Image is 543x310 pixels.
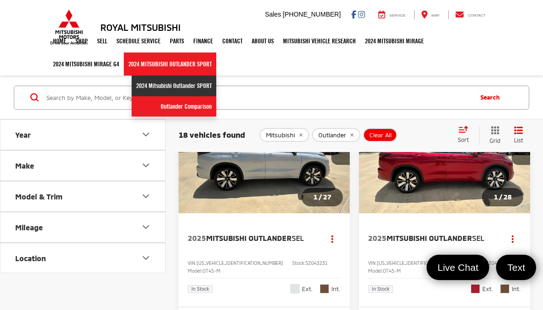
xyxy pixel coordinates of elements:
a: Parts: Opens in a new tab [165,29,189,53]
div: Mileage [15,223,43,232]
span: 27 [323,193,331,201]
span: Ext. [302,285,313,293]
button: Actions [324,230,341,246]
span: Sort [458,136,469,143]
span: 18 vehicles found [179,130,245,140]
a: 2024 Mitsubishi Outlander SPORT [132,76,216,96]
span: Int. [512,285,521,293]
button: MileageMileage [0,212,166,242]
a: 2025Mitsubishi OutlanderSEL [188,233,315,243]
span: / [498,194,503,200]
a: Schedule Service: Opens in a new tab [112,29,165,53]
span: OT45-M [383,268,401,274]
span: Int. [331,285,341,293]
span: VIN: [188,260,196,266]
button: Select sort value [453,126,479,144]
a: Map [414,10,446,19]
div: Year [15,130,31,139]
button: LocationLocation [0,243,166,273]
span: Sales [265,11,281,18]
a: Outlander Comparison [132,96,216,117]
a: Facebook: Click to visit our Facebook page [351,11,356,18]
span: 1 [494,193,498,201]
a: 2024 Mitsubishi Mirage [360,29,428,53]
span: 2025 [368,234,387,242]
span: List [514,136,523,144]
div: Year [140,129,151,140]
a: Instagram: Click to visit our Instagram page [358,11,365,18]
a: Finance [189,29,218,53]
a: Contact [448,10,492,19]
span: In Stock [372,287,389,291]
span: [US_VEHICLE_IDENTIFICATION_NUMBER] [377,260,463,266]
span: Ext. [482,285,493,293]
a: 2025Mitsubishi OutlanderSEL [368,233,496,243]
button: Actions [505,230,521,246]
span: Text [503,261,530,274]
div: Model & Trim [15,192,63,201]
span: / [318,194,323,200]
span: Clear All [370,132,392,139]
button: Clear All [363,129,397,142]
span: SEL [472,234,485,242]
a: Service [371,10,412,19]
span: Mitsubishi Outlander [206,234,292,242]
a: Sell [92,29,112,53]
span: [PHONE_NUMBER] [283,11,341,18]
button: remove Outlander [312,129,360,142]
a: Live Chat [427,255,490,280]
span: SEL [292,234,304,242]
div: Make [15,161,34,170]
input: Search by Make, Model, or Keyword [46,87,471,109]
button: YearYear [0,120,166,150]
a: Mitsubishi Vehicle Research [278,29,360,53]
button: MakeMake [0,151,166,181]
span: In Stock [191,287,209,291]
span: Brick Brown [320,284,329,293]
a: 2024 Mitsubishi Mirage G4 [48,53,124,76]
button: remove Mitsubishi [260,129,309,142]
span: Red Diamond/Black Roof [471,284,480,293]
div: Model & Trim [140,191,151,202]
h3: Royal Mitsubishi [100,22,181,32]
button: Search [471,86,513,109]
span: OT45-M [202,268,220,274]
a: Contact [218,29,247,53]
span: Outlander [318,132,346,139]
span: Mitsubishi [266,132,295,139]
span: Mitsubishi Outlander [387,234,472,242]
span: [US_VEHICLE_IDENTIFICATION_NUMBER] [196,260,283,266]
div: Mileage [140,222,151,233]
a: Home [48,29,71,53]
span: 2025 [188,234,206,242]
span: Contact [468,13,485,18]
span: Map [432,13,439,18]
button: Grid View [479,126,507,145]
span: Model: [368,268,383,274]
span: Service [389,13,405,18]
span: 28 [503,193,512,201]
a: About Us [247,29,278,53]
span: Stock: [292,260,306,266]
a: Text [496,255,536,280]
button: Model & TrimModel & Trim [0,181,166,211]
div: Location [140,253,151,264]
span: Grid [490,137,500,145]
div: Make [140,160,151,171]
span: Model: [188,268,202,274]
span: SZ043388 [486,260,508,266]
span: White Diamond/Black Roof [290,284,300,293]
button: List View [507,126,530,145]
span: dropdown dots [512,235,514,242]
span: VIN: [368,260,377,266]
a: 2024 Mitsubishi Outlander SPORT [124,53,216,76]
span: dropdown dots [331,235,333,242]
span: Brick Brown [500,284,509,293]
img: Mitsubishi [48,9,90,45]
span: 1 [313,193,318,201]
span: SZ043231 [306,260,328,266]
a: Shop [71,29,92,53]
div: Location [15,254,46,263]
span: Live Chat [433,261,483,274]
